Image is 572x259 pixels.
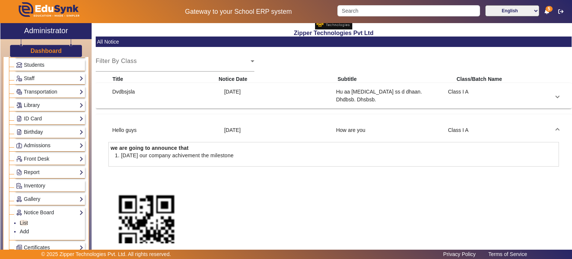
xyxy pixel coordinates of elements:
[24,26,68,35] h2: Administrator
[220,126,332,134] div: [DATE]
[96,29,572,37] h2: Zipper Technologies Pvt Ltd
[16,181,83,190] a: Inventory
[457,76,502,82] b: Class/Batch Name
[41,250,171,258] p: © 2025 Zipper Technologies Pvt. Ltd. All rights reserved.
[96,37,572,47] mat-card-header: All Notice
[332,88,444,104] div: Hu aa [MEDICAL_DATA] ss d dhaan. Dhdbsb. Dhsbsb.
[99,87,568,105] mat-expansion-panel-header: Dvdbsjsla[DATE]Hu aa [MEDICAL_DATA] ss d dhaan. Dhdbsb. Dhsbsb.Class I A
[20,228,29,234] a: Add
[20,220,28,226] a: List
[337,5,480,16] input: Search
[16,183,22,189] img: Inventory.png
[16,62,22,68] img: Students.png
[546,6,553,12] span: 5
[16,61,83,69] a: Students
[24,183,45,189] span: Inventory
[219,76,247,82] b: Notice Date
[108,88,220,104] div: Dvdbsjsla
[337,76,356,82] b: Subtitle
[147,8,330,16] h5: Gateway to your School ERP system
[24,62,44,68] span: Students
[439,249,479,259] a: Privacy Policy
[332,126,444,134] div: How are you
[99,118,568,142] mat-expansion-panel-header: Hello guys[DATE]How are youClass I A
[484,249,531,259] a: Terms of Service
[121,152,557,159] li: [DATE] our company achivement the milestone
[0,23,92,39] a: Administrator
[220,88,332,104] div: [DATE]
[111,145,188,151] strong: we are going to announce that
[96,60,251,69] span: Select Class
[108,126,220,134] div: Hello guys
[31,47,62,54] h3: Dashboard
[112,76,123,82] b: Title
[96,58,137,64] mat-label: Filter By Class
[444,88,556,104] div: Class I A
[30,47,62,55] a: Dashboard
[444,126,556,134] div: Class I A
